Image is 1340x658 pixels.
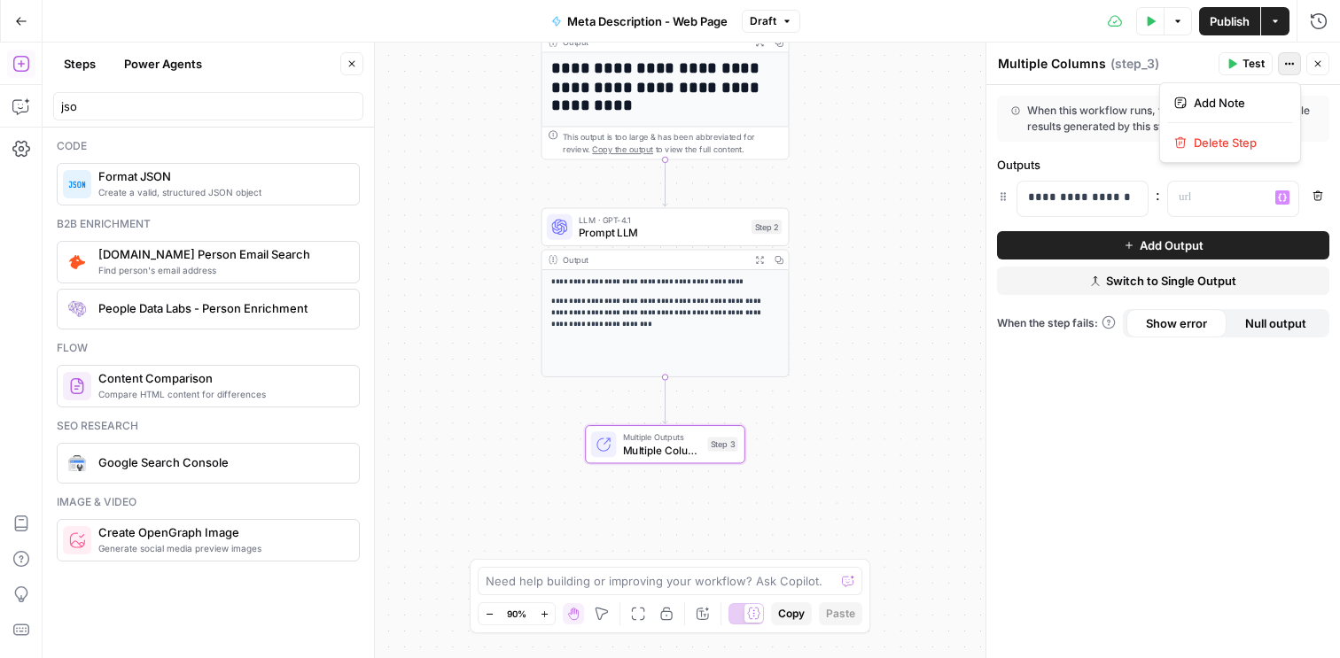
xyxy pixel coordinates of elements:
[1140,236,1204,254] span: Add Output
[750,13,776,29] span: Draft
[1210,12,1250,30] span: Publish
[541,425,790,463] div: Multiple OutputsMultiple ColumnsStep 3
[98,167,345,185] span: Format JSON
[507,607,526,621] span: 90%
[579,213,745,226] span: LLM · GPT-4.1
[563,130,782,156] div: This output is too large & has been abbreviated for review. to view the full content.
[579,225,745,241] span: Prompt LLM
[113,50,213,78] button: Power Agents
[1245,314,1306,332] span: Null output
[997,267,1329,295] button: Switch to Single Output
[98,299,345,317] span: People Data Labs - Person Enrichment
[68,377,86,395] img: vrinnnclop0vshvmafd7ip1g7ohf
[98,263,345,277] span: Find person's email address
[1219,52,1273,75] button: Test
[826,606,855,622] span: Paste
[1194,94,1279,112] span: Add Note
[68,531,86,549] img: pyizt6wx4h99f5rkgufsmugliyey
[1194,134,1279,151] span: Delete Step
[541,7,738,35] button: Meta Description - Web Page
[998,55,1106,73] textarea: Multiple Columns
[1243,56,1265,72] span: Test
[752,220,782,234] div: Step 2
[778,606,805,622] span: Copy
[771,602,812,625] button: Copy
[57,340,360,356] div: Flow
[997,315,1116,331] a: When the step fails:
[57,138,360,154] div: Code
[707,437,737,452] div: Step 3
[663,159,667,205] g: Edge from step_1 to step_2
[1199,7,1260,35] button: Publish
[1106,272,1236,290] span: Switch to Single Output
[61,97,355,115] input: Search steps
[567,12,728,30] span: Meta Description - Web Page
[592,144,653,154] span: Copy the output
[623,442,701,458] span: Multiple Columns
[742,10,800,33] button: Draft
[57,418,360,434] div: Seo research
[53,50,106,78] button: Steps
[98,541,345,555] span: Generate social media preview images
[98,245,345,263] span: [DOMAIN_NAME] Person Email Search
[1011,103,1315,135] div: When this workflow runs, the output will include multiple results generated by this step.
[98,387,345,401] span: Compare HTML content for differences
[98,185,345,199] span: Create a valid, structured JSON object
[1156,184,1160,205] span: :
[98,369,345,387] span: Content Comparison
[98,523,345,541] span: Create OpenGraph Image
[68,300,86,318] img: rmubdrbnbg1gnbpnjb4bpmji9sfb
[98,453,345,471] span: Google Search Console
[1146,314,1207,332] span: Show error
[997,231,1329,259] button: Add Output
[563,253,745,266] div: Output
[623,430,701,443] span: Multiple Outputs
[997,156,1329,174] div: Outputs
[68,253,86,271] img: pda2t1ka3kbvydj0uf1ytxpc9563
[57,216,360,232] div: B2b enrichment
[663,377,667,423] g: Edge from step_2 to step_3
[563,36,745,49] div: Output
[68,455,86,471] img: google-search-console.svg
[57,494,360,510] div: Image & video
[819,602,862,625] button: Paste
[1227,309,1327,337] button: Null output
[1110,55,1159,73] span: ( step_3 )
